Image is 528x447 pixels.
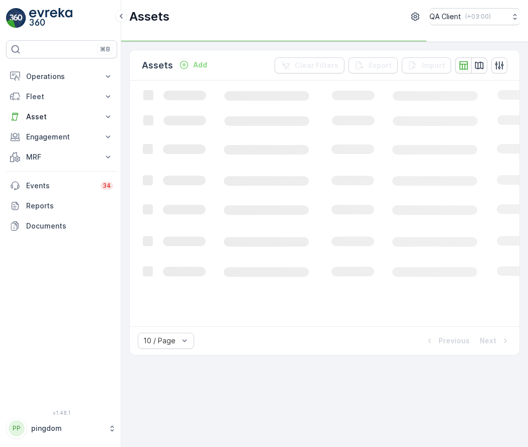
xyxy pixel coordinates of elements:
a: Reports [6,196,117,216]
button: Clear Filters [275,57,344,73]
p: ⌘B [100,45,110,53]
button: Engagement [6,127,117,147]
a: Events34 [6,176,117,196]
p: Assets [129,9,169,25]
button: Add [175,59,211,71]
span: v 1.48.1 [6,410,117,416]
img: logo [6,8,26,28]
button: QA Client(+03:00) [429,8,520,25]
p: ( +03:00 ) [465,13,491,21]
p: Fleet [26,92,97,102]
div: PP [9,420,25,436]
p: Assets [142,58,173,72]
p: Next [480,336,496,346]
p: Documents [26,221,113,231]
p: MRF [26,152,97,162]
p: pingdom [31,423,103,433]
button: Previous [423,335,471,347]
button: Next [479,335,511,347]
img: logo_light-DOdMpM7g.png [29,8,72,28]
button: Export [348,57,398,73]
button: Fleet [6,87,117,107]
p: Operations [26,71,97,82]
button: Import [402,57,451,73]
p: Reports [26,201,113,211]
p: Asset [26,112,97,122]
p: Previous [438,336,470,346]
p: 34 [103,182,111,190]
button: Asset [6,107,117,127]
p: Events [26,181,95,191]
p: Engagement [26,132,97,142]
p: Add [193,60,207,70]
p: QA Client [429,12,461,22]
button: MRF [6,147,117,167]
p: Import [422,60,445,70]
button: PPpingdom [6,418,117,439]
button: Operations [6,66,117,87]
p: Clear Filters [295,60,338,70]
p: Export [369,60,392,70]
a: Documents [6,216,117,236]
